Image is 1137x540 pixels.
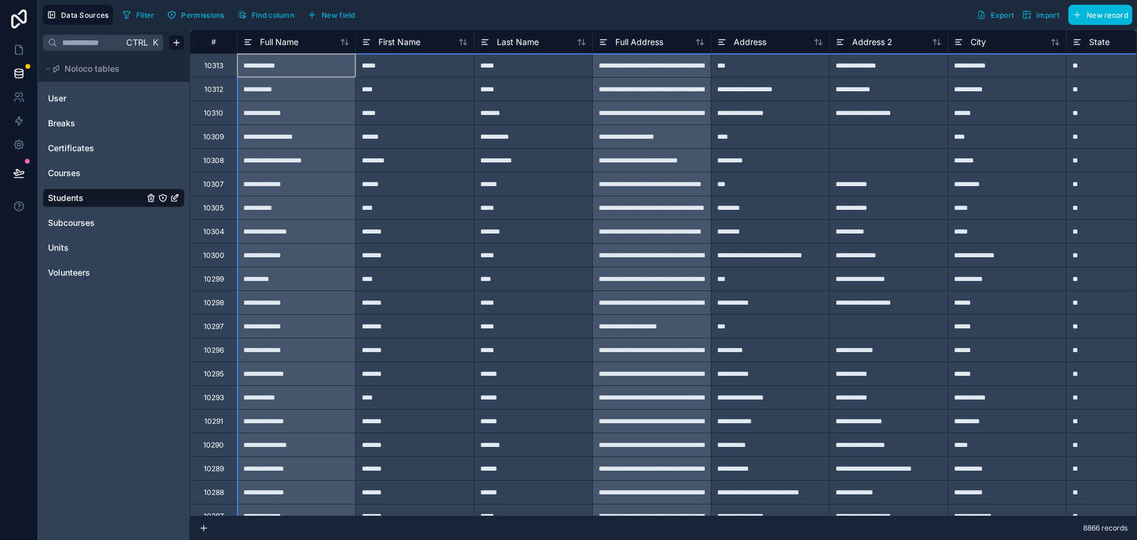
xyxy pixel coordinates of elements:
[204,61,223,71] div: 10313
[48,117,75,129] span: Breaks
[43,139,185,158] div: Certificates
[48,267,144,279] a: Volunteers
[43,238,185,257] div: Units
[203,227,224,237] div: 10304
[48,142,144,154] a: Certificates
[43,60,178,77] button: Noloco tables
[204,322,224,331] div: 10297
[43,213,185,232] div: Subcourses
[1068,5,1132,25] button: New record
[972,5,1018,25] button: Export
[852,36,892,48] span: Address 2
[971,36,986,48] span: City
[204,464,224,474] div: 10289
[204,274,224,284] div: 10299
[204,346,224,355] div: 10296
[203,251,224,260] div: 10300
[991,11,1014,20] span: Export
[203,156,224,165] div: 10308
[203,440,224,450] div: 10290
[48,217,95,229] span: Subcourses
[61,11,109,20] span: Data Sources
[48,267,90,279] span: Volunteers
[204,369,224,379] div: 10295
[43,89,185,108] div: User
[378,36,420,48] span: First Name
[118,6,159,24] button: Filter
[204,85,223,94] div: 10312
[204,298,224,308] div: 10298
[136,11,155,20] span: Filter
[204,393,224,402] div: 10293
[203,203,224,213] div: 10305
[48,117,144,129] a: Breaks
[48,142,94,154] span: Certificates
[204,108,223,118] div: 10310
[48,92,66,104] span: User
[203,132,224,142] div: 10309
[181,11,224,20] span: Permissions
[615,36,663,48] span: Full Address
[48,167,144,179] a: Courses
[203,180,224,189] div: 10307
[1083,523,1128,533] span: 8866 records
[48,192,144,204] a: Students
[65,63,120,75] span: Noloco tables
[125,35,149,50] span: Ctrl
[48,92,144,104] a: User
[204,488,224,497] div: 10288
[43,5,113,25] button: Data Sources
[151,39,159,47] span: K
[43,263,185,282] div: Volunteers
[48,167,81,179] span: Courses
[163,6,233,24] a: Permissions
[1018,5,1064,25] button: Import
[233,6,298,24] button: Find column
[322,11,355,20] span: New field
[1087,11,1128,20] span: New record
[497,36,539,48] span: Last Name
[43,188,185,207] div: Students
[252,11,294,20] span: Find column
[48,242,144,254] a: Units
[48,242,69,254] span: Units
[199,37,228,46] div: #
[1089,36,1110,48] span: State
[260,36,298,48] span: Full Name
[1064,5,1132,25] a: New record
[303,6,359,24] button: New field
[1036,11,1059,20] span: Import
[48,217,144,229] a: Subcourses
[43,164,185,183] div: Courses
[43,114,185,133] div: Breaks
[163,6,228,24] button: Permissions
[204,417,223,426] div: 10291
[48,192,83,204] span: Students
[734,36,766,48] span: Address
[204,512,224,521] div: 10287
